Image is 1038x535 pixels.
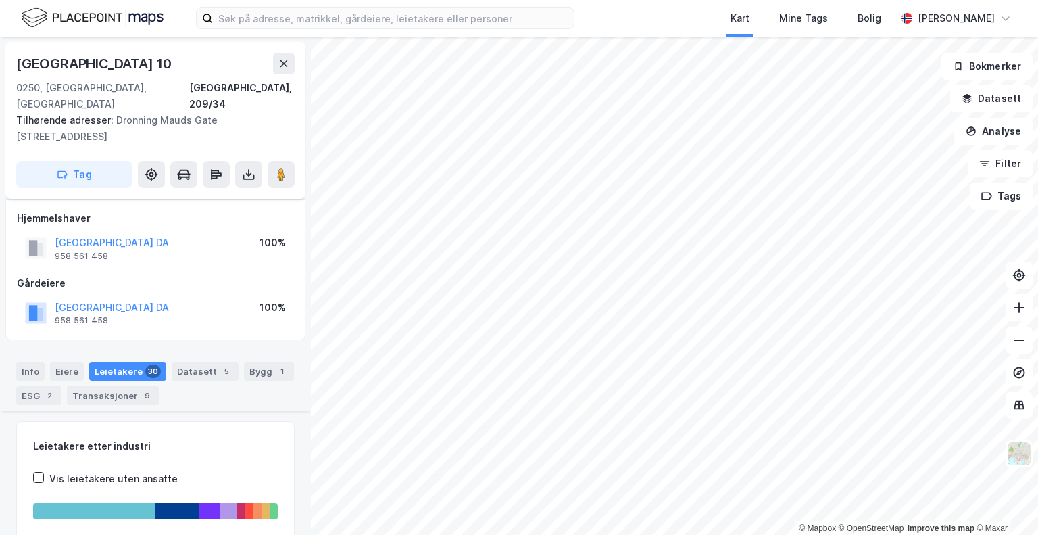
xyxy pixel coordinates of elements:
div: [GEOGRAPHIC_DATA], 209/34 [189,80,295,112]
div: Leietakere etter industri [33,438,278,455]
div: Datasett [172,362,239,381]
iframe: Chat Widget [970,470,1038,535]
div: 5 [220,365,233,378]
a: OpenStreetMap [839,524,904,533]
button: Analyse [954,118,1033,145]
div: Dronning Mauds Gate [STREET_ADDRESS] [16,112,284,145]
div: Bolig [858,10,881,26]
button: Tags [970,183,1033,210]
div: ESG [16,386,61,405]
button: Tag [16,161,132,188]
div: Info [16,362,45,381]
div: 30 [145,365,161,378]
div: 0250, [GEOGRAPHIC_DATA], [GEOGRAPHIC_DATA] [16,80,189,112]
a: Mapbox [799,524,836,533]
div: Vis leietakere uten ansatte [49,471,178,487]
div: Kart [731,10,749,26]
div: 1 [275,365,289,378]
input: Søk på adresse, matrikkel, gårdeiere, leietakere eller personer [213,8,574,28]
button: Bokmerker [941,53,1033,80]
a: Improve this map [908,524,974,533]
img: Z [1006,441,1032,467]
button: Datasett [950,85,1033,112]
span: Tilhørende adresser: [16,114,116,126]
div: Bygg [244,362,294,381]
div: 100% [259,235,286,251]
div: Eiere [50,362,84,381]
div: 9 [141,389,154,402]
div: Hjemmelshaver [17,210,294,227]
div: Mine Tags [779,10,828,26]
div: Transaksjoner [67,386,159,405]
div: 2 [43,389,56,402]
div: 958 561 458 [55,251,108,262]
div: Gårdeiere [17,275,294,292]
div: Leietakere [89,362,166,381]
div: [PERSON_NAME] [918,10,995,26]
img: logo.f888ab2527a4732fd821a326f86c7f29.svg [22,6,164,30]
button: Filter [968,150,1033,177]
div: 100% [259,300,286,316]
div: 958 561 458 [55,315,108,326]
div: [GEOGRAPHIC_DATA] 10 [16,53,174,74]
